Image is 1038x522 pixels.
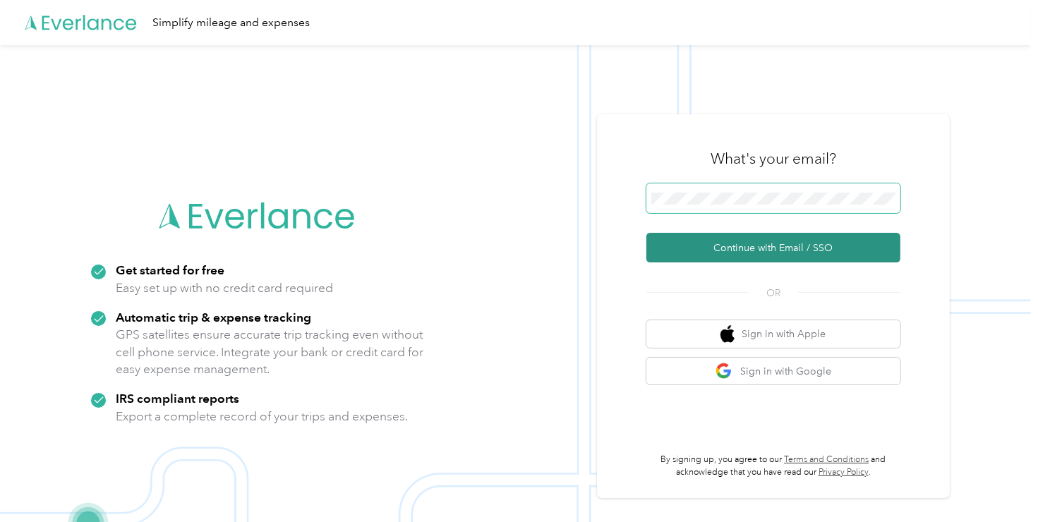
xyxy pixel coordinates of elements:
[646,233,900,262] button: Continue with Email / SSO
[784,454,869,465] a: Terms and Conditions
[819,467,869,478] a: Privacy Policy
[749,286,798,301] span: OR
[711,149,836,169] h3: What's your email?
[646,320,900,348] button: apple logoSign in with Apple
[116,310,311,324] strong: Automatic trip & expense tracking
[646,358,900,385] button: google logoSign in with Google
[116,391,239,406] strong: IRS compliant reports
[116,326,424,378] p: GPS satellites ensure accurate trip tracking even without cell phone service. Integrate your bank...
[152,14,310,32] div: Simplify mileage and expenses
[716,363,733,380] img: google logo
[116,279,333,297] p: Easy set up with no credit card required
[646,454,900,478] p: By signing up, you agree to our and acknowledge that you have read our .
[116,408,408,425] p: Export a complete record of your trips and expenses.
[720,325,735,343] img: apple logo
[116,262,224,277] strong: Get started for free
